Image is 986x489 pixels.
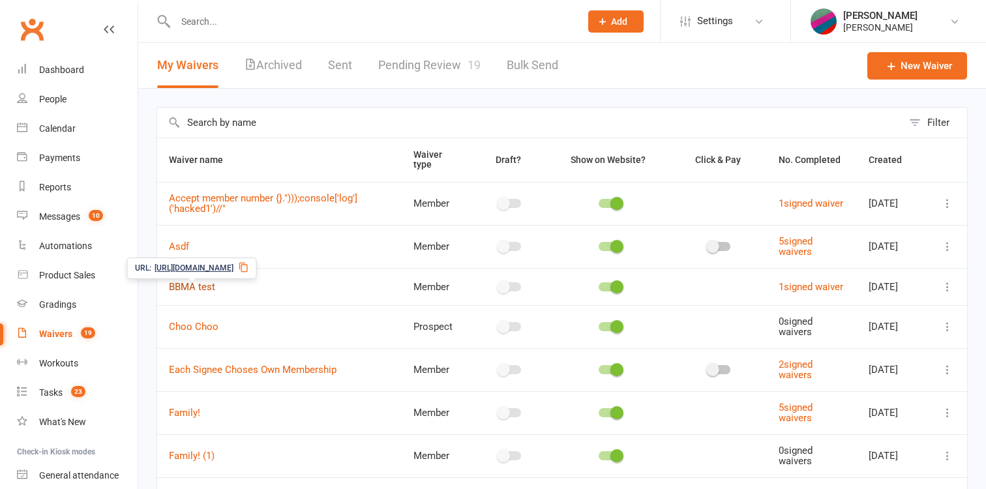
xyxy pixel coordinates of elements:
div: Waivers [39,329,72,339]
input: Search by name [157,108,903,138]
a: 2signed waivers [779,359,813,381]
button: Show on Website? [559,152,660,168]
button: Created [869,152,916,168]
a: Payments [17,143,138,173]
span: Created [869,155,916,165]
a: Choo Choo [169,321,218,333]
a: What's New [17,407,138,437]
a: 1signed waiver [779,198,843,209]
a: Workouts [17,349,138,378]
button: Add [588,10,644,33]
th: Waiver type [402,138,473,182]
button: Waiver name [169,152,237,168]
div: Automations [39,241,92,251]
span: Waiver name [169,155,237,165]
input: Search... [172,12,571,31]
td: Member [402,391,473,434]
div: Gradings [39,299,76,310]
a: Archived [245,43,302,88]
div: Dashboard [39,65,84,75]
span: Draft? [496,155,521,165]
td: Prospect [402,305,473,348]
a: Each Signee Choses Own Membership [169,364,336,376]
span: [URL][DOMAIN_NAME] [155,262,233,274]
a: Clubworx [16,13,48,46]
a: Messages 10 [17,202,138,231]
div: [PERSON_NAME] [843,10,918,22]
td: [DATE] [857,225,928,268]
div: Tasks [39,387,63,398]
span: 23 [71,386,85,397]
a: Asdf [169,241,189,252]
a: Pending Review19 [378,43,481,88]
div: Product Sales [39,270,95,280]
span: 0 signed waivers [779,316,813,338]
a: 1signed waiver [779,281,843,293]
a: Tasks 23 [17,378,138,407]
div: Reports [39,182,71,192]
td: Member [402,268,473,305]
td: Member [402,225,473,268]
button: Click & Pay [683,152,755,168]
a: 5signed waivers [779,402,813,424]
a: Gradings [17,290,138,319]
div: Messages [39,211,80,222]
div: [PERSON_NAME] [843,22,918,33]
span: URL: [135,262,151,274]
a: Sent [328,43,352,88]
a: Reports [17,173,138,202]
a: BBMA test [169,281,215,293]
div: Workouts [39,358,78,368]
a: 5signed waivers [779,235,813,258]
img: thumb_image1651469884.png [811,8,837,35]
span: 19 [468,58,481,72]
a: Bulk Send [507,43,558,88]
a: Product Sales [17,261,138,290]
td: Member [402,182,473,225]
td: Member [402,434,473,477]
a: Accept member number {}.")));console['log']('hacked1')//" [169,192,357,215]
td: [DATE] [857,348,928,391]
div: What's New [39,417,86,427]
td: Member [402,348,473,391]
a: Automations [17,231,138,261]
span: 19 [81,327,95,338]
a: Waivers 19 [17,319,138,349]
span: Settings [697,7,733,36]
a: Family! [169,407,200,419]
td: [DATE] [857,434,928,477]
div: People [39,94,67,104]
button: Draft? [484,152,535,168]
span: Add [611,16,627,27]
a: Calendar [17,114,138,143]
th: No. Completed [767,138,857,182]
span: Show on Website? [571,155,646,165]
div: General attendance [39,470,119,481]
button: My Waivers [157,43,218,88]
span: Click & Pay [695,155,741,165]
span: 10 [89,210,103,221]
a: People [17,85,138,114]
div: Calendar [39,123,76,134]
td: [DATE] [857,182,928,225]
td: [DATE] [857,391,928,434]
div: Filter [927,115,949,130]
button: Filter [903,108,967,138]
a: New Waiver [867,52,967,80]
td: [DATE] [857,305,928,348]
a: Family! (1) [169,450,215,462]
div: Payments [39,153,80,163]
td: [DATE] [857,268,928,305]
a: Dashboard [17,55,138,85]
span: 0 signed waivers [779,445,813,467]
